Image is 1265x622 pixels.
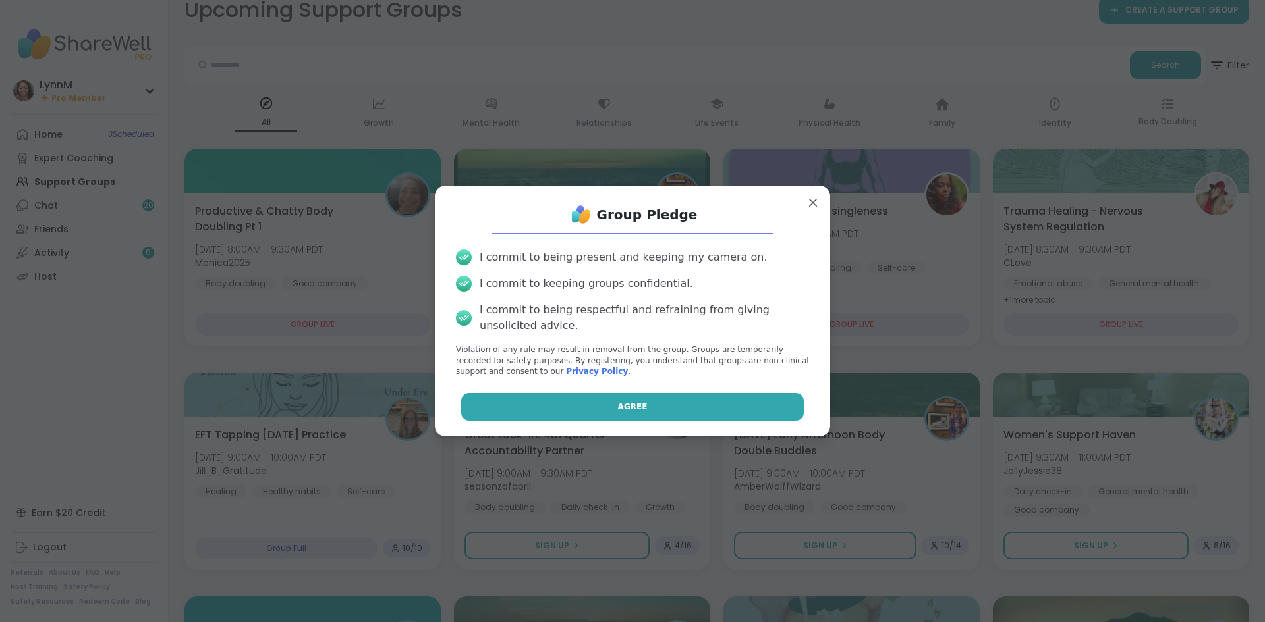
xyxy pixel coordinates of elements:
div: I commit to being respectful and refraining from giving unsolicited advice. [480,302,809,334]
h1: Group Pledge [597,205,698,224]
div: I commit to being present and keeping my camera on. [480,249,767,265]
img: ShareWell Logo [568,201,594,228]
button: Agree [461,393,804,421]
a: Privacy Policy [566,367,628,376]
div: I commit to keeping groups confidential. [480,276,693,292]
p: Violation of any rule may result in removal from the group. Groups are temporarily recorded for s... [456,344,809,377]
span: Agree [618,401,648,413]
